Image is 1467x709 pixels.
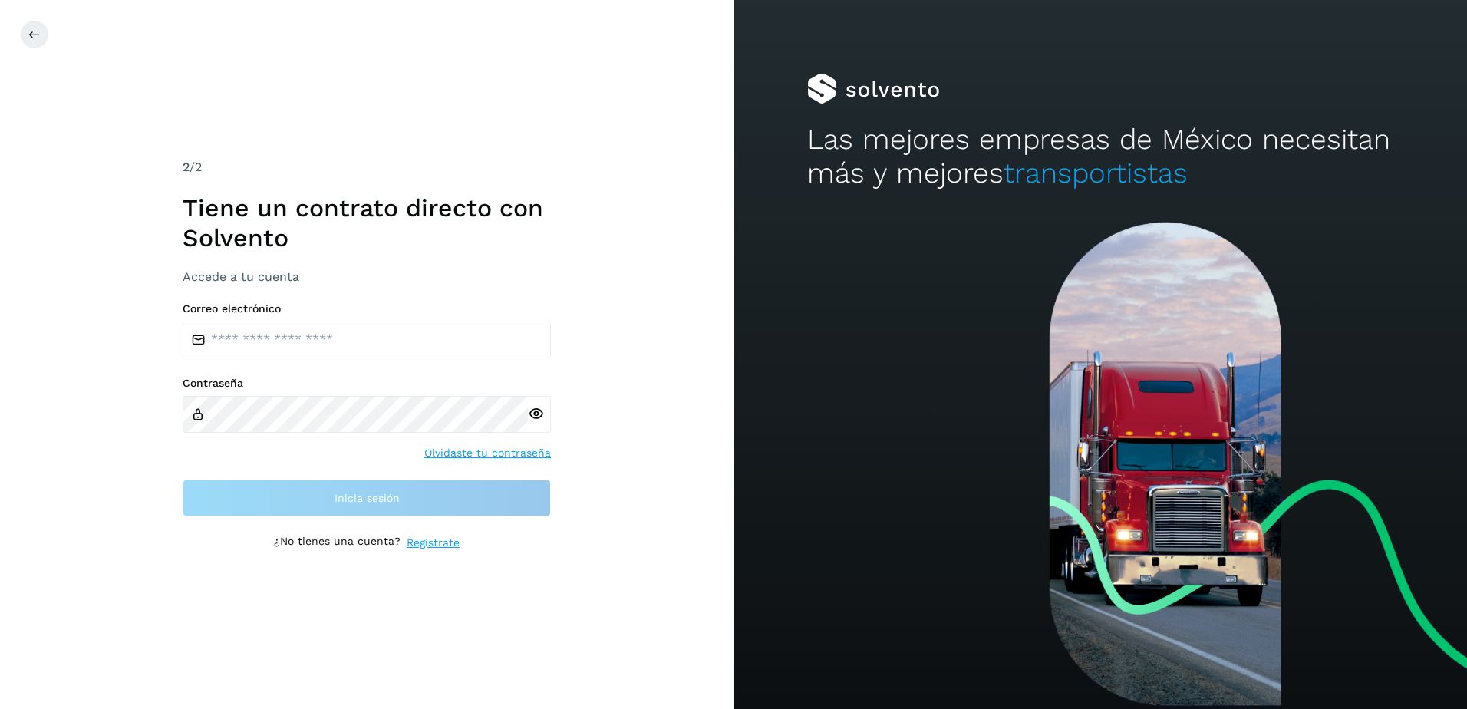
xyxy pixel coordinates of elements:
span: transportistas [1004,157,1188,190]
h2: Las mejores empresas de México necesitan más y mejores [807,123,1394,191]
label: Contraseña [183,377,551,390]
h3: Accede a tu cuenta [183,269,551,284]
h1: Tiene un contrato directo con Solvento [183,193,551,252]
a: Olvidaste tu contraseña [424,445,551,461]
button: Inicia sesión [183,480,551,516]
span: 2 [183,160,190,174]
label: Correo electrónico [183,302,551,315]
div: /2 [183,158,551,176]
a: Regístrate [407,535,460,551]
p: ¿No tienes una cuenta? [274,535,401,551]
span: Inicia sesión [335,493,400,503]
